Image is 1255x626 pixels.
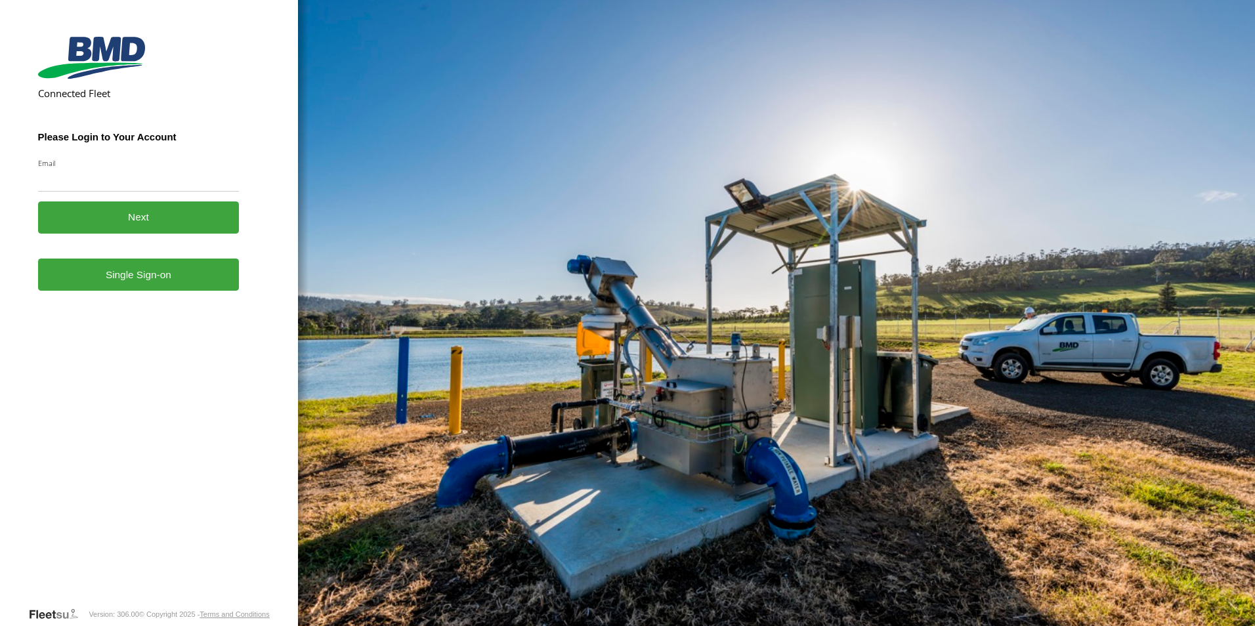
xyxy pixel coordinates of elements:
div: © Copyright 2025 - [139,610,270,618]
label: Email [38,158,240,168]
div: Version: 306.00 [89,610,138,618]
h3: Please Login to Your Account [38,131,240,142]
a: Visit our Website [28,608,89,621]
a: Single Sign-on [38,259,240,291]
a: Terms and Conditions [200,610,269,618]
img: BMD [38,37,145,79]
button: Next [38,201,240,234]
h2: Connected Fleet [38,87,240,100]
